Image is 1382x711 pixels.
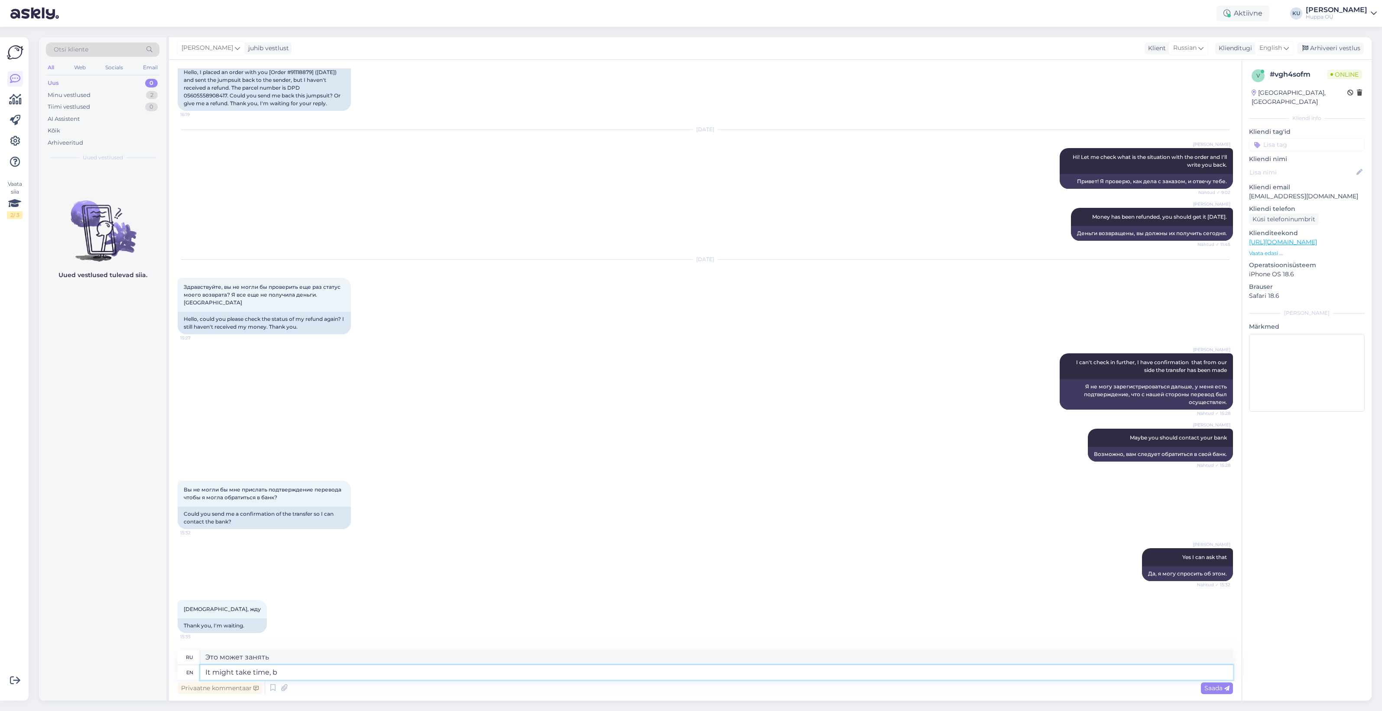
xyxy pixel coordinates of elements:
[1060,174,1233,189] div: Привет! Я проверю, как дела с заказом, и отвечу тебе.
[145,103,158,111] div: 0
[1252,88,1347,107] div: [GEOGRAPHIC_DATA], [GEOGRAPHIC_DATA]
[1142,566,1233,581] div: Да, я могу спросить об этом.
[1249,155,1365,164] p: Kliendi nimi
[1193,201,1230,207] span: [PERSON_NAME]
[146,91,158,100] div: 2
[48,103,90,111] div: Tiimi vestlused
[1197,410,1230,417] span: Nähtud ✓ 15:28
[1092,213,1227,220] span: Money has been refunded, you should get it [DATE].
[184,486,343,501] span: Вы не могли бы мне прислать подтверждение перевода чтобы я могла обратиться в банк?
[48,139,83,147] div: Arhiveeritud
[1306,13,1367,20] div: Huppa OÜ
[1173,43,1197,53] span: Russian
[1197,462,1230,469] span: Nähtud ✓ 15:28
[1249,261,1365,270] p: Operatsioonisüsteem
[7,44,23,61] img: Askly Logo
[1249,138,1365,151] input: Lisa tag
[1306,6,1377,20] a: [PERSON_NAME]Huppa OÜ
[178,65,351,111] div: Hello, I placed an order with you [Order #91118879] ([DATE]) and sent the jumpsuit back to the se...
[1249,270,1365,279] p: iPhone OS 18.6
[200,665,1233,680] textarea: It might take time, b
[1071,226,1233,241] div: Деньги возвращены, вы должны их получить сегодня.
[1088,447,1233,462] div: Возможно, вам следует обратиться в свой банк.
[1217,6,1269,21] div: Aktiivne
[1130,434,1227,441] span: Maybe you should contact your bank
[1249,238,1317,246] a: [URL][DOMAIN_NAME]
[182,43,233,53] span: [PERSON_NAME]
[7,211,23,219] div: 2 / 3
[7,180,23,219] div: Vaata siia
[1249,192,1365,201] p: [EMAIL_ADDRESS][DOMAIN_NAME]
[1249,183,1365,192] p: Kliendi email
[180,335,213,341] span: 15:27
[1259,43,1282,53] span: English
[178,312,351,334] div: Hello, could you please check the status of my refund again? I still haven't received my money. T...
[1249,204,1365,213] p: Kliendi telefon
[1198,189,1230,196] span: Nähtud ✓ 9:02
[1215,44,1252,53] div: Klienditugi
[1327,70,1362,79] span: Online
[1249,213,1319,225] div: Küsi telefoninumbrit
[184,284,342,306] span: Здравствуйте, вы не могли бы проверить еще раз статус моего возврата? Я все еще не получила деньг...
[180,633,213,640] span: 15:35
[54,45,88,54] span: Otsi kliente
[1249,114,1365,122] div: Kliendi info
[186,665,193,680] div: en
[1060,379,1233,410] div: Я не могу зарегистрироваться дальше, у меня есть подтверждение, что с нашей стороны перевод был о...
[39,185,166,263] img: No chats
[178,507,351,529] div: Could you send me a confirmation of the transfer so I can contact the bank?
[72,62,88,73] div: Web
[1193,541,1230,548] span: [PERSON_NAME]
[1249,309,1365,317] div: [PERSON_NAME]
[178,255,1233,263] div: [DATE]
[1197,582,1230,588] span: Nähtud ✓ 15:32
[48,79,59,87] div: Uus
[1145,44,1166,53] div: Klient
[1073,154,1228,168] span: Hi! Let me check what is the situation with the order and I'll write you back.
[178,126,1233,133] div: [DATE]
[1249,229,1365,238] p: Klienditeekond
[58,271,147,280] p: Uued vestlused tulevad siia.
[1256,72,1260,79] span: v
[184,606,261,612] span: [DEMOGRAPHIC_DATA], жду
[180,111,213,118] span: 16:19
[104,62,125,73] div: Socials
[1249,127,1365,136] p: Kliendi tag'id
[186,650,193,665] div: ru
[1076,359,1228,373] span: I can't check in further, I have confirmation that from our side the transfer has been made
[1270,69,1327,80] div: # vgh4sofm
[1249,282,1365,291] p: Brauser
[141,62,159,73] div: Email
[1182,554,1227,560] span: Yes I can ask that
[1193,422,1230,428] span: [PERSON_NAME]
[1193,346,1230,353] span: [PERSON_NAME]
[1249,249,1365,257] p: Vaata edasi ...
[1204,684,1230,692] span: Saada
[1249,291,1365,301] p: Safari 18.6
[48,91,91,100] div: Minu vestlused
[200,650,1233,665] textarea: Это может занять
[46,62,56,73] div: All
[178,618,267,633] div: Thank you, I'm waiting.
[245,44,289,53] div: juhib vestlust
[178,682,262,694] div: Privaatne kommentaar
[48,115,80,123] div: AI Assistent
[83,154,123,162] span: Uued vestlused
[48,126,60,135] div: Kõik
[1297,42,1364,54] div: Arhiveeri vestlus
[1197,241,1230,248] span: Nähtud ✓ 11:45
[180,530,213,536] span: 15:32
[1290,7,1302,19] div: KU
[1306,6,1367,13] div: [PERSON_NAME]
[1249,322,1365,331] p: Märkmed
[1249,168,1355,177] input: Lisa nimi
[145,79,158,87] div: 0
[1193,141,1230,148] span: [PERSON_NAME]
